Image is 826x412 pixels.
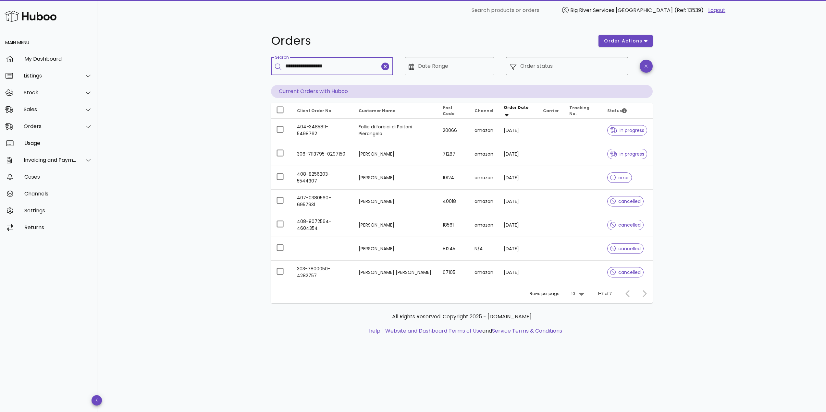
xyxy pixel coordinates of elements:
[438,142,469,166] td: 71287
[504,105,528,110] span: Order Date
[570,6,673,14] span: Big River Services [GEOGRAPHIC_DATA]
[438,103,469,119] th: Post Code
[607,108,627,113] span: Status
[353,119,438,142] td: Follie di forbici di Paitoni Pierangelo
[469,261,499,284] td: amazon
[610,175,629,180] span: error
[598,291,612,297] div: 1-7 of 7
[292,261,354,284] td: 303-7800050-4282757
[353,237,438,261] td: [PERSON_NAME]
[499,261,538,284] td: [DATE]
[499,166,538,190] td: [DATE]
[438,190,469,213] td: 40018
[24,123,77,129] div: Orders
[24,191,92,197] div: Channels
[383,327,562,335] li: and
[353,190,438,213] td: [PERSON_NAME]
[276,313,647,321] p: All Rights Reserved. Copyright 2025 - [DOMAIN_NAME]
[438,261,469,284] td: 67105
[469,213,499,237] td: amazon
[359,108,395,113] span: Customer Name
[24,140,92,146] div: Usage
[271,35,591,47] h1: Orders
[438,213,469,237] td: 18561
[499,142,538,166] td: [DATE]
[24,174,92,180] div: Cases
[610,128,645,133] span: in progress
[598,35,652,47] button: order actions
[292,103,354,119] th: Client Order No.
[381,63,389,70] button: clear icon
[24,89,77,96] div: Stock
[292,213,354,237] td: 408-8072564-4604354
[469,190,499,213] td: amazon
[610,152,645,156] span: in progress
[571,291,575,297] div: 10
[469,142,499,166] td: amazon
[530,284,586,303] div: Rows per page:
[292,166,354,190] td: 408-8256203-5544307
[24,73,77,79] div: Listings
[24,106,77,112] div: Sales
[5,9,56,23] img: Huboo Logo
[610,270,641,275] span: cancelled
[469,119,499,142] td: amazon
[24,207,92,214] div: Settings
[353,166,438,190] td: [PERSON_NAME]
[499,190,538,213] td: [DATE]
[438,237,469,261] td: 81245
[292,142,354,166] td: 306-7113795-0297150
[610,223,641,227] span: cancelled
[24,224,92,230] div: Returns
[438,119,469,142] td: 20066
[24,56,92,62] div: My Dashboard
[297,108,333,113] span: Client Order No.
[24,157,77,163] div: Invoicing and Payments
[610,199,641,204] span: cancelled
[292,190,354,213] td: 407-0380560-6957931
[602,103,653,119] th: Status
[475,108,493,113] span: Channel
[492,327,562,335] a: Service Terms & Conditions
[385,327,482,335] a: Website and Dashboard Terms of Use
[571,288,586,299] div: 10Rows per page:
[469,166,499,190] td: amazon
[708,6,725,14] a: Logout
[674,6,704,14] span: (Ref: 13539)
[292,119,354,142] td: 404-3485811-5498762
[538,103,564,119] th: Carrier
[499,213,538,237] td: [DATE]
[353,103,438,119] th: Customer Name
[499,119,538,142] td: [DATE]
[353,213,438,237] td: [PERSON_NAME]
[469,103,499,119] th: Channel
[564,103,602,119] th: Tracking No.
[353,261,438,284] td: [PERSON_NAME] [PERSON_NAME]
[604,38,643,44] span: order actions
[469,237,499,261] td: N/A
[569,105,589,116] span: Tracking No.
[610,246,641,251] span: cancelled
[275,55,289,60] label: Search
[499,103,538,119] th: Order Date: Sorted descending. Activate to remove sorting.
[353,142,438,166] td: [PERSON_NAME]
[499,237,538,261] td: [DATE]
[369,327,380,335] a: help
[443,105,454,116] span: Post Code
[438,166,469,190] td: 10124
[543,108,559,113] span: Carrier
[271,85,653,98] p: Current Orders with Huboo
